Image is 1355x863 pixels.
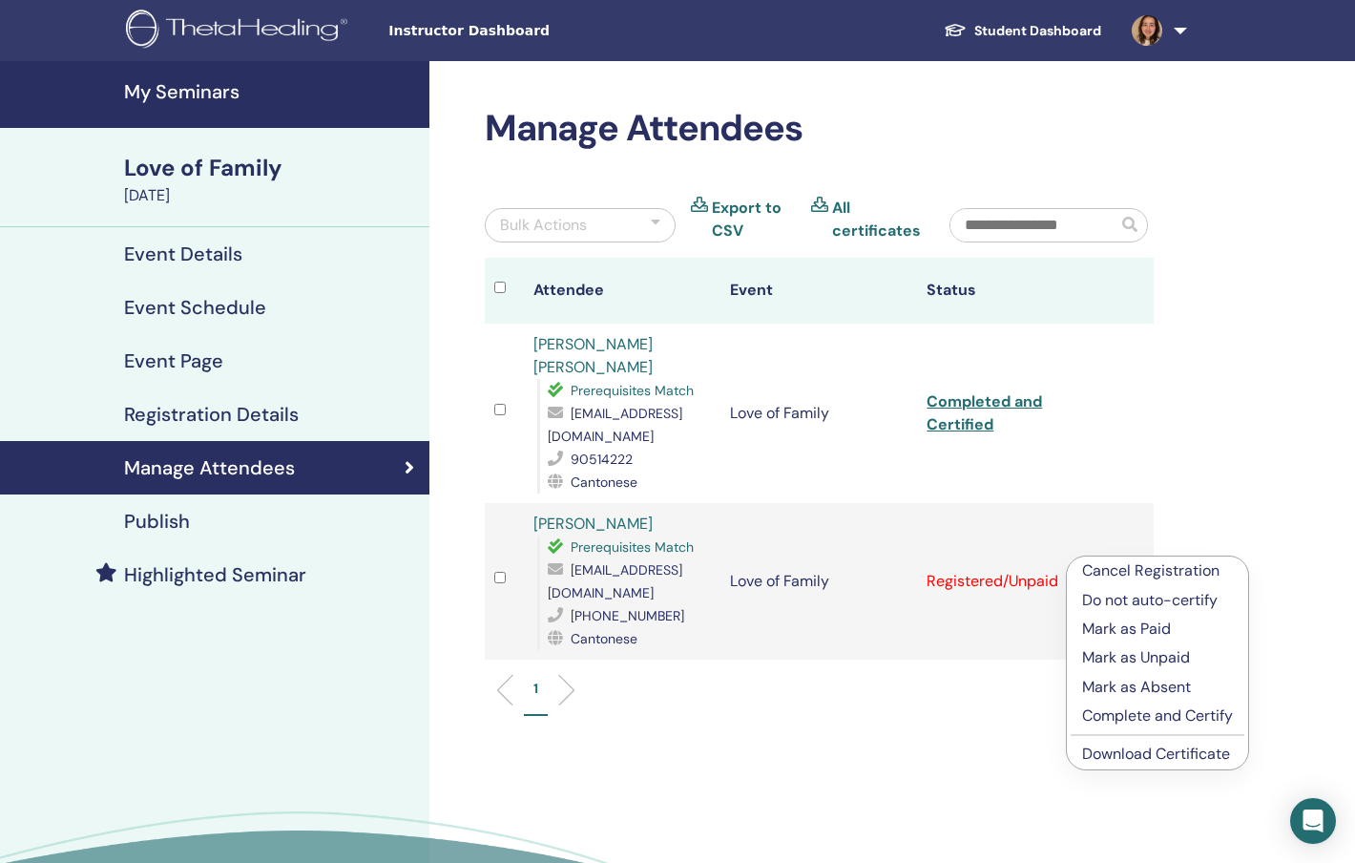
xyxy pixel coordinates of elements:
th: Status [917,258,1114,324]
span: Instructor Dashboard [388,21,675,41]
h4: Publish [124,510,190,533]
p: Do not auto-certify [1082,589,1233,612]
span: [PHONE_NUMBER] [571,607,684,624]
p: Cancel Registration [1082,559,1233,582]
td: Love of Family [720,324,917,503]
p: Mark as Absent [1082,676,1233,699]
img: default.jpg [1132,15,1162,46]
h2: Manage Attendees [485,107,1154,151]
span: Prerequisites Match [571,382,694,399]
img: graduation-cap-white.svg [944,22,967,38]
p: Mark as Unpaid [1082,646,1233,669]
h4: My Seminars [124,80,418,103]
h4: Event Details [124,242,242,265]
a: Student Dashboard [928,13,1116,49]
h4: Event Page [124,349,223,372]
a: Export to CSV [712,197,796,242]
a: Love of Family[DATE] [113,152,429,207]
p: Mark as Paid [1082,618,1233,641]
a: [PERSON_NAME] [PERSON_NAME] [533,334,653,377]
h4: Event Schedule [124,296,266,319]
a: Completed and Certified [927,391,1042,434]
span: Cantonese [571,474,637,491]
img: logo.png [126,10,354,53]
div: Love of Family [124,152,418,184]
p: 1 [533,679,538,699]
span: Cantonese [571,630,637,647]
th: Event [720,258,917,324]
span: [EMAIL_ADDRESS][DOMAIN_NAME] [548,405,682,445]
span: Prerequisites Match [571,538,694,556]
div: [DATE] [124,184,418,207]
h4: Highlighted Seminar [124,563,306,586]
h4: Manage Attendees [124,456,295,479]
a: [PERSON_NAME] [533,514,653,534]
th: Attendee [524,258,720,324]
td: Love of Family [720,503,917,660]
div: Open Intercom Messenger [1290,798,1336,844]
h4: Registration Details [124,403,299,426]
span: 90514222 [571,451,633,468]
a: All certificates [832,197,921,242]
p: Complete and Certify [1082,705,1233,727]
span: [EMAIL_ADDRESS][DOMAIN_NAME] [548,561,682,601]
a: Download Certificate [1082,744,1230,764]
div: Bulk Actions [500,214,587,237]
